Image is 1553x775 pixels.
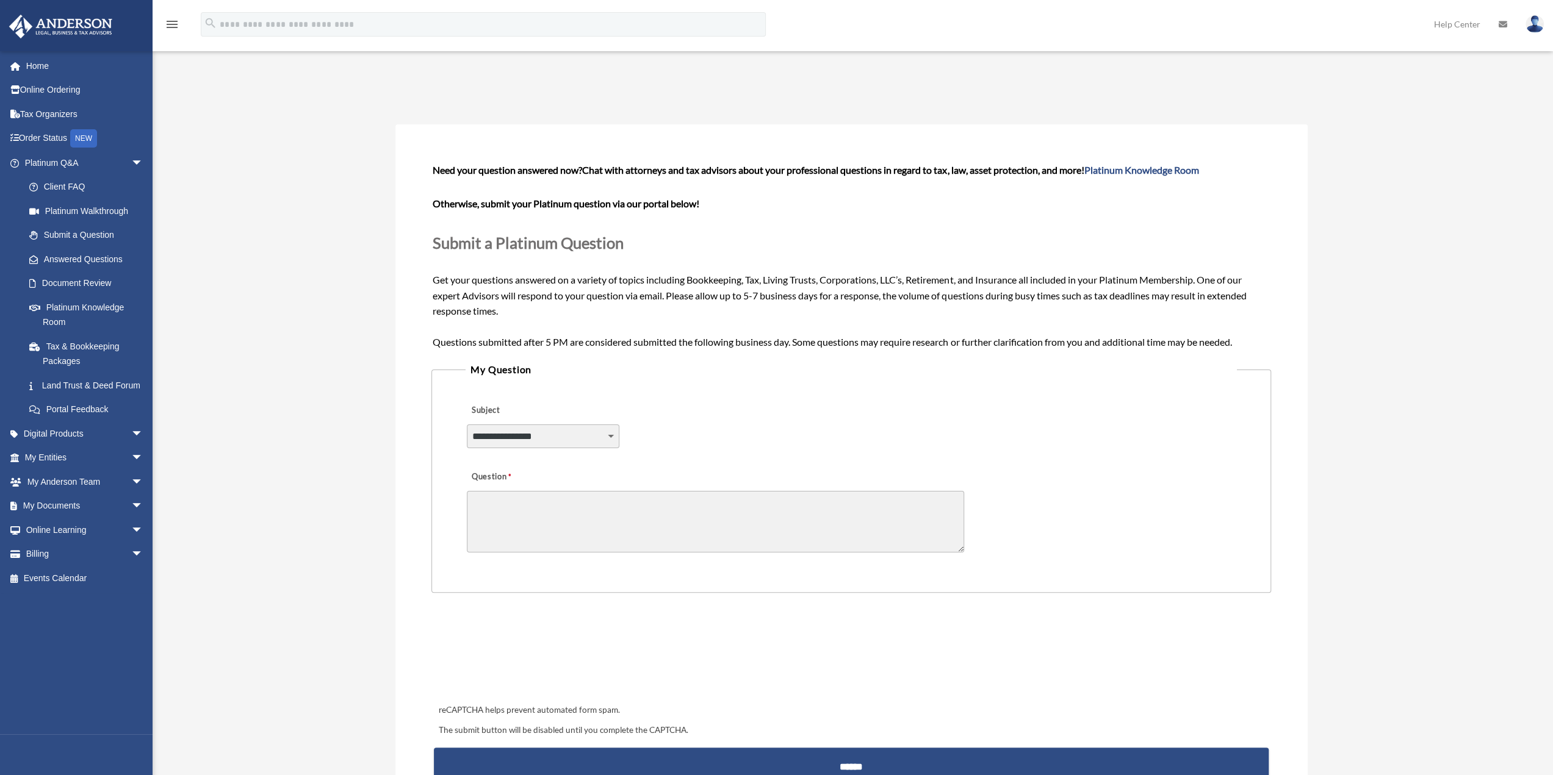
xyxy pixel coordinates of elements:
[204,16,217,30] i: search
[17,199,162,223] a: Platinum Walkthrough
[9,421,162,446] a: Digital Productsarrow_drop_down
[17,175,162,199] a: Client FAQ
[131,446,156,471] span: arrow_drop_down
[433,198,699,209] b: Otherwise, submit your Platinum question via our portal below!
[131,494,156,519] span: arrow_drop_down
[5,15,116,38] img: Anderson Advisors Platinum Portal
[433,234,624,252] span: Submit a Platinum Question
[17,247,162,271] a: Answered Questions
[9,542,162,566] a: Billingarrow_drop_down
[17,223,156,248] a: Submit a Question
[434,703,1268,718] div: reCAPTCHA helps prevent automated form spam.
[17,398,162,422] a: Portal Feedback
[467,468,561,485] label: Question
[131,470,156,495] span: arrow_drop_down
[131,542,156,567] span: arrow_drop_down
[70,129,97,148] div: NEW
[17,295,162,334] a: Platinum Knowledge Room
[131,151,156,176] span: arrow_drop_down
[131,518,156,543] span: arrow_drop_down
[9,518,162,542] a: Online Learningarrow_drop_down
[466,361,1236,378] legend: My Question
[17,373,162,398] a: Land Trust & Deed Forum
[1084,164,1198,176] a: Platinum Knowledge Room
[17,334,162,373] a: Tax & Bookkeeping Packages
[131,421,156,446] span: arrow_drop_down
[9,102,162,126] a: Tax Organizers
[433,164,1269,348] span: Get your questions answered on a variety of topics including Bookkeeping, Tax, Living Trusts, Cor...
[17,271,162,296] a: Document Review
[433,164,582,176] span: Need your question answered now?
[9,494,162,518] a: My Documentsarrow_drop_down
[467,402,583,419] label: Subject
[165,17,179,32] i: menu
[9,54,162,78] a: Home
[434,723,1268,738] div: The submit button will be disabled until you complete the CAPTCHA.
[9,126,162,151] a: Order StatusNEW
[9,446,162,470] a: My Entitiesarrow_drop_down
[9,566,162,590] a: Events Calendar
[435,630,621,678] iframe: reCAPTCHA
[582,164,1198,176] span: Chat with attorneys and tax advisors about your professional questions in regard to tax, law, ass...
[9,470,162,494] a: My Anderson Teamarrow_drop_down
[165,21,179,32] a: menu
[9,151,162,175] a: Platinum Q&Aarrow_drop_down
[9,78,162,102] a: Online Ordering
[1526,15,1544,33] img: User Pic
